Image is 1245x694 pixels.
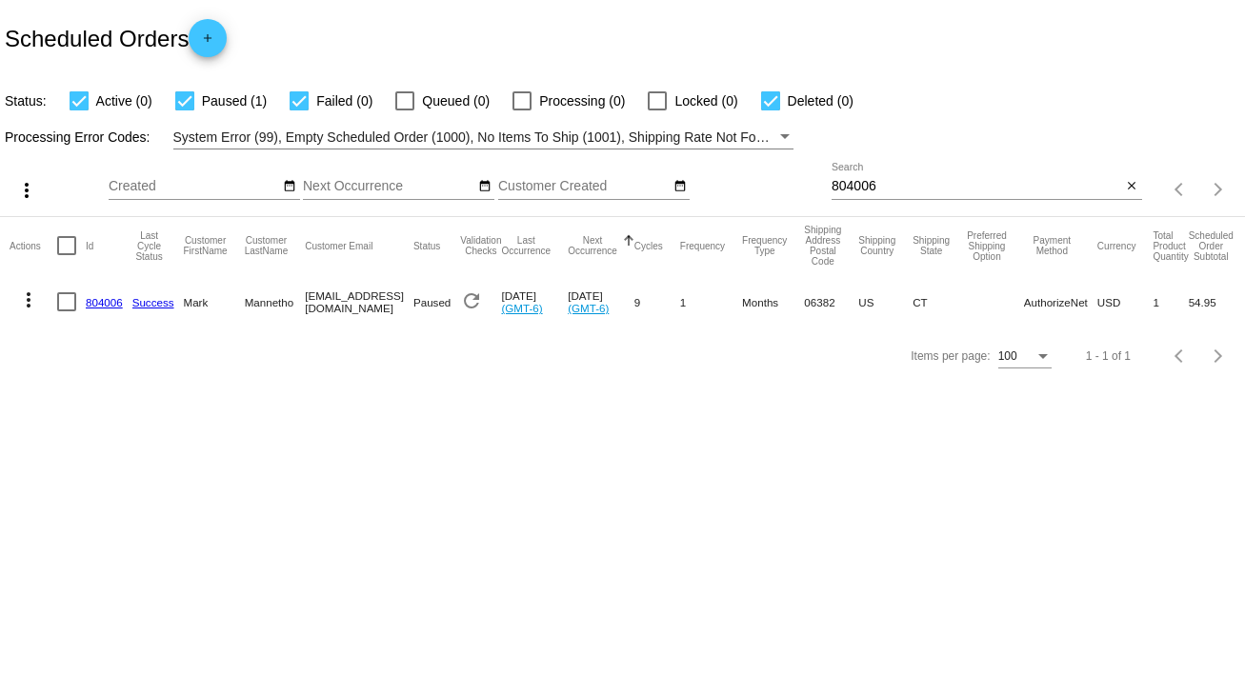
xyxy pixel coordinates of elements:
mat-icon: close [1125,179,1138,194]
span: Locked (0) [674,89,737,112]
button: Change sorting for Id [86,240,93,251]
mat-cell: CT [913,274,967,329]
mat-icon: date_range [283,179,296,194]
div: 1 - 1 of 1 [1086,349,1131,363]
a: Success [132,296,174,308]
button: Change sorting for ShippingState [913,235,950,256]
button: Change sorting for CurrencyIso [1097,240,1136,251]
button: Previous page [1161,170,1199,208]
mat-header-cell: Validation Checks [460,217,501,274]
mat-icon: date_range [478,179,492,194]
mat-cell: Mark [184,274,245,329]
button: Change sorting for Cycles [634,240,663,251]
mat-cell: 1 [1153,274,1188,329]
button: Next page [1199,170,1237,208]
button: Change sorting for CustomerFirstName [184,235,228,256]
mat-cell: [DATE] [501,274,568,329]
span: Status: [5,93,47,109]
mat-cell: US [858,274,913,329]
mat-cell: USD [1097,274,1154,329]
span: 100 [998,349,1017,363]
mat-icon: more_vert [17,288,40,311]
mat-icon: add [196,31,219,54]
button: Change sorting for FrequencyType [742,235,787,256]
span: Paused [413,296,451,308]
button: Change sorting for Subtotal [1189,230,1234,262]
button: Change sorting for PreferredShippingOption [967,230,1007,262]
button: Change sorting for NextOccurrenceUtc [568,235,617,256]
input: Created [109,179,280,194]
mat-cell: Months [742,274,804,329]
button: Next page [1199,337,1237,375]
span: Processing Error Codes: [5,129,151,145]
span: Active (0) [96,89,152,112]
button: Change sorting for LastOccurrenceUtc [501,235,551,256]
mat-cell: 9 [634,274,680,329]
div: Items per page: [911,349,990,363]
a: (GMT-6) [501,302,542,314]
a: (GMT-6) [568,302,609,314]
input: Customer Created [498,179,670,194]
a: 804006 [86,296,123,308]
button: Change sorting for LastProcessingCycleId [132,230,167,262]
mat-icon: more_vert [15,179,38,202]
mat-select: Items per page: [998,350,1052,364]
span: Paused (1) [202,89,267,112]
mat-icon: date_range [673,179,687,194]
button: Change sorting for ShippingPostcode [804,225,841,267]
input: Next Occurrence [303,179,474,194]
button: Clear [1122,177,1142,197]
mat-header-cell: Total Product Quantity [1153,217,1188,274]
mat-cell: [DATE] [568,274,634,329]
span: Failed (0) [316,89,372,112]
span: Processing (0) [539,89,625,112]
mat-icon: refresh [460,289,483,312]
button: Previous page [1161,337,1199,375]
mat-cell: 06382 [804,274,858,329]
mat-header-cell: Actions [10,217,57,274]
button: Change sorting for CustomerEmail [305,240,372,251]
mat-cell: Mannetho [245,274,306,329]
input: Search [832,179,1122,194]
span: Deleted (0) [788,89,853,112]
span: Queued (0) [422,89,490,112]
mat-cell: AuthorizeNet [1024,274,1097,329]
button: Change sorting for Status [413,240,440,251]
h2: Scheduled Orders [5,19,227,57]
mat-cell: 1 [680,274,742,329]
mat-cell: [EMAIL_ADDRESS][DOMAIN_NAME] [305,274,413,329]
button: Change sorting for CustomerLastName [245,235,289,256]
button: Change sorting for ShippingCountry [858,235,895,256]
button: Change sorting for PaymentMethod.Type [1024,235,1080,256]
button: Change sorting for Frequency [680,240,725,251]
mat-select: Filter by Processing Error Codes [173,126,793,149]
